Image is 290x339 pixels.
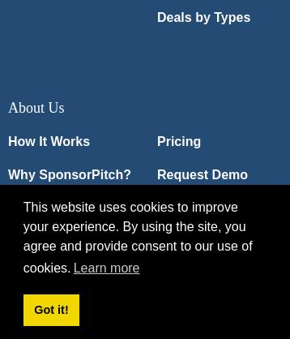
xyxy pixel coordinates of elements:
a: dismiss cookie message [23,294,79,327]
span: This website uses cookies to improve your experience. By using the site, you agree and provide co... [23,198,267,281]
a: How It Works [8,135,133,148]
a: Request Demo [157,169,282,182]
a: Pricing [157,135,282,148]
span: About Us [8,100,65,116]
a: Why SponsorPitch? [8,169,133,182]
a: Deals by Types [157,11,282,24]
a: learn more about cookies [71,256,143,281]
